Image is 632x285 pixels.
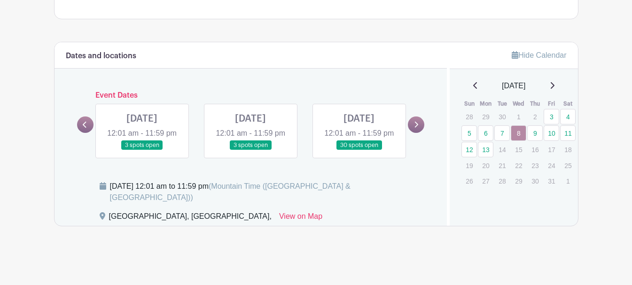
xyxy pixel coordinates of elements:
p: 26 [461,174,477,188]
a: 10 [544,125,559,141]
span: (Mountain Time ([GEOGRAPHIC_DATA] & [GEOGRAPHIC_DATA])) [110,182,351,201]
p: 20 [478,158,493,173]
p: 25 [560,158,576,173]
p: 30 [494,109,510,124]
div: [DATE] 12:01 am to 11:59 pm [110,181,436,203]
p: 14 [494,142,510,157]
a: 4 [560,109,576,124]
p: 21 [494,158,510,173]
a: Hide Calendar [512,51,566,59]
th: Sun [461,99,477,108]
th: Fri [543,99,560,108]
th: Tue [494,99,510,108]
p: 22 [511,158,526,173]
p: 28 [494,174,510,188]
th: Mon [477,99,494,108]
p: 19 [461,158,477,173]
p: 17 [544,142,559,157]
a: 5 [461,125,477,141]
th: Sat [560,99,576,108]
h6: Event Dates [94,91,408,100]
a: 13 [478,142,493,157]
a: 12 [461,142,477,157]
p: 30 [527,174,543,188]
a: 11 [560,125,576,141]
a: 6 [478,125,493,141]
h6: Dates and locations [66,52,136,61]
p: 29 [511,174,526,188]
p: 27 [478,174,493,188]
p: 1 [560,174,576,188]
a: 9 [527,125,543,141]
span: [DATE] [502,80,525,92]
p: 15 [511,142,526,157]
a: View on Map [279,211,322,226]
p: 29 [478,109,493,124]
a: 7 [494,125,510,141]
div: [GEOGRAPHIC_DATA], [GEOGRAPHIC_DATA], [109,211,272,226]
a: 8 [511,125,526,141]
p: 18 [560,142,576,157]
p: 24 [544,158,559,173]
th: Wed [510,99,527,108]
p: 23 [527,158,543,173]
th: Thu [527,99,543,108]
a: 3 [544,109,559,124]
p: 28 [461,109,477,124]
p: 16 [527,142,543,157]
p: 2 [527,109,543,124]
p: 31 [544,174,559,188]
p: 1 [511,109,526,124]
